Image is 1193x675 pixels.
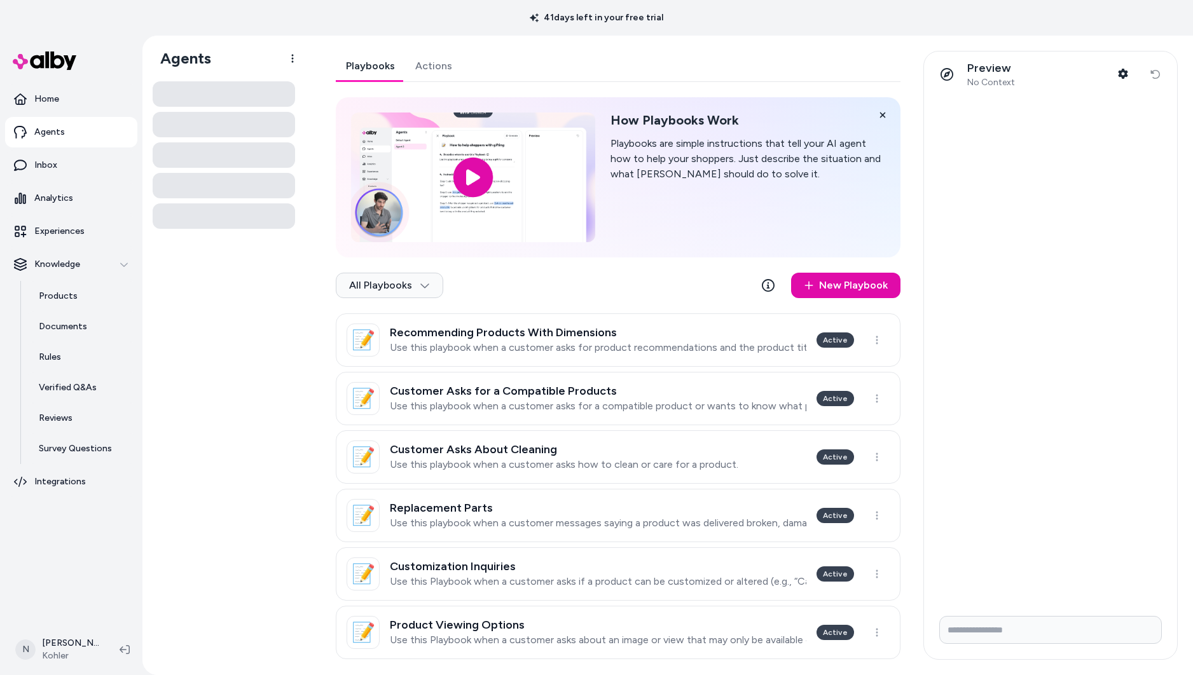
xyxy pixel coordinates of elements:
[347,382,380,415] div: 📝
[39,412,72,425] p: Reviews
[5,249,137,280] button: Knowledge
[336,547,900,601] a: 📝Customization InquiriesUse this Playbook when a customer asks if a product can be customized or ...
[817,332,854,348] div: Active
[336,313,900,367] a: 📝Recommending Products With DimensionsUse this playbook when a customer asks for product recommen...
[26,342,137,372] a: Rules
[390,501,806,514] h3: Replacement Parts
[390,634,806,646] p: Use this Playbook when a customer asks about an image or view that may only be available on the P...
[347,616,380,649] div: 📝
[817,625,854,640] div: Active
[336,372,900,425] a: 📝Customer Asks for a Compatible ProductsUse this playbook when a customer asks for a compatible p...
[150,49,211,68] h1: Agents
[5,183,137,214] a: Analytics
[347,499,380,532] div: 📝
[390,385,806,397] h3: Customer Asks for a Compatible Products
[15,639,36,660] span: N
[5,84,137,114] a: Home
[336,489,900,542] a: 📝Replacement PartsUse this playbook when a customer messages saying a product was delivered broke...
[390,400,806,412] p: Use this playbook when a customer asks for a compatible product or wants to know what products wi...
[791,273,900,298] a: New Playbook
[390,443,738,456] h3: Customer Asks About Cleaning
[336,51,405,81] a: Playbooks
[5,467,137,497] a: Integrations
[26,372,137,403] a: Verified Q&As
[39,290,78,303] p: Products
[42,650,99,662] span: Kohler
[8,629,109,670] button: N[PERSON_NAME]Kohler
[347,557,380,590] div: 📝
[26,403,137,433] a: Reviews
[967,77,1015,88] span: No Context
[817,508,854,523] div: Active
[610,112,885,128] h2: How Playbooks Work
[39,320,87,333] p: Documents
[336,606,900,659] a: 📝Product Viewing OptionsUse this Playbook when a customer asks about an image or view that may on...
[817,391,854,406] div: Active
[34,159,57,172] p: Inbox
[5,216,137,247] a: Experiences
[336,430,900,484] a: 📝Customer Asks About CleaningUse this playbook when a customer asks how to clean or care for a pr...
[390,341,806,354] p: Use this playbook when a customer asks for product recommendations and the product titles include...
[39,381,97,394] p: Verified Q&As
[336,273,443,298] button: All Playbooks
[42,637,99,650] p: [PERSON_NAME]
[26,311,137,342] a: Documents
[390,326,806,339] h3: Recommending Products With Dimensions
[13,51,76,70] img: alby Logo
[34,225,85,238] p: Experiences
[26,433,137,464] a: Survey Questions
[34,258,80,271] p: Knowledge
[34,126,65,139] p: Agents
[967,61,1015,76] p: Preview
[5,117,137,147] a: Agents
[817,449,854,465] div: Active
[390,458,738,471] p: Use this playbook when a customer asks how to clean or care for a product.
[610,136,885,182] p: Playbooks are simple instructions that tell your AI agent how to help your shoppers. Just describ...
[349,279,430,292] span: All Playbooks
[34,475,86,488] p: Integrations
[34,93,59,106] p: Home
[39,442,112,455] p: Survey Questions
[347,324,380,357] div: 📝
[390,560,806,573] h3: Customization Inquiries
[390,618,806,631] h3: Product Viewing Options
[390,575,806,588] p: Use this Playbook when a customer asks if a product can be customized or altered (e.g., “Can I pe...
[817,566,854,582] div: Active
[405,51,462,81] a: Actions
[39,351,61,364] p: Rules
[522,11,671,24] p: 41 days left in your free trial
[34,192,73,205] p: Analytics
[26,281,137,311] a: Products
[5,150,137,181] a: Inbox
[390,517,806,529] p: Use this playbook when a customer messages saying a product was delivered broken, damaged, or tha...
[347,440,380,474] div: 📝
[939,616,1162,644] input: Write your prompt here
